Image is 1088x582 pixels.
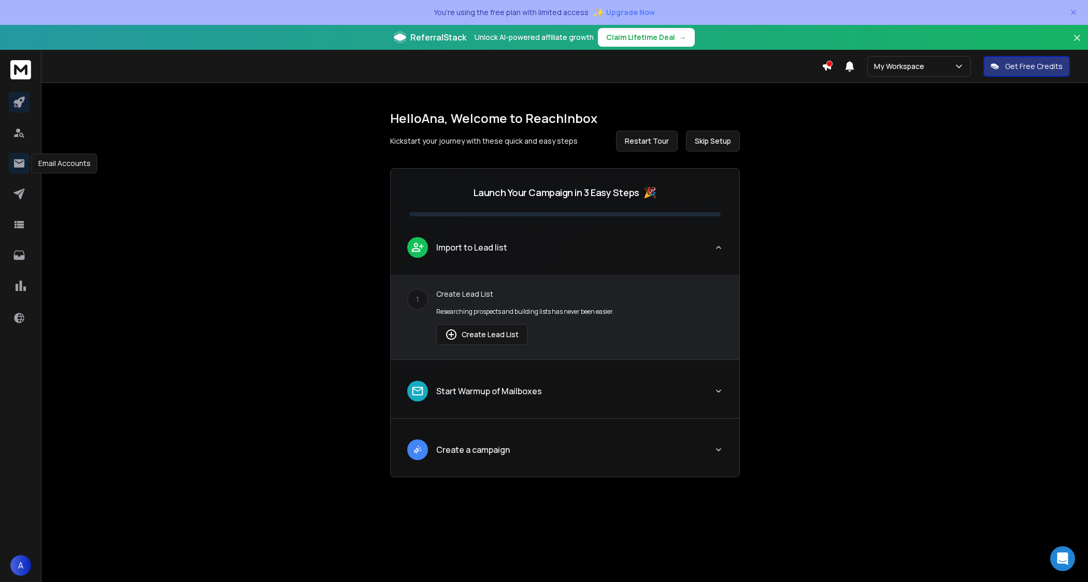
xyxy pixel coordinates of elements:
button: A [10,555,31,576]
p: Unlock AI-powered affiliate growth [475,32,594,43]
p: Create Lead List [436,289,723,299]
span: ReferralStack [410,31,466,44]
div: Email Accounts [32,154,97,173]
img: lead [445,328,457,341]
button: ✨Upgrade Now [593,2,655,23]
p: Researching prospects and building lists has never been easier. [436,308,723,316]
button: Create Lead List [436,324,527,345]
button: leadStart Warmup of Mailboxes [391,372,739,418]
p: Start Warmup of Mailboxes [436,385,542,397]
p: Import to Lead list [436,241,507,254]
p: Launch Your Campaign in 3 Easy Steps [474,185,639,200]
p: Kickstart your journey with these quick and easy steps [390,136,578,146]
p: You're using the free plan with limited access [434,7,589,18]
img: lead [411,241,424,254]
span: Upgrade Now [606,7,655,18]
button: leadImport to Lead list [391,229,739,274]
p: Get Free Credits [1005,61,1063,72]
button: Close banner [1070,31,1084,56]
button: leadCreate a campaign [391,431,739,477]
button: Claim Lifetime Deal→ [598,28,695,47]
span: Skip Setup [695,136,731,146]
button: Skip Setup [686,131,740,151]
div: 1 [407,289,428,310]
button: Get Free Credits [983,56,1070,77]
div: Open Intercom Messenger [1050,546,1075,571]
img: lead [411,384,424,398]
p: Create a campaign [436,444,510,456]
button: Restart Tour [616,131,678,151]
p: My Workspace [874,61,928,72]
span: 🎉 [643,185,656,200]
span: ✨ [593,5,604,20]
div: leadImport to Lead list [391,274,739,359]
h1: Hello Ana , Welcome to ReachInbox [390,110,740,127]
span: → [679,32,686,43]
img: lead [411,443,424,456]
